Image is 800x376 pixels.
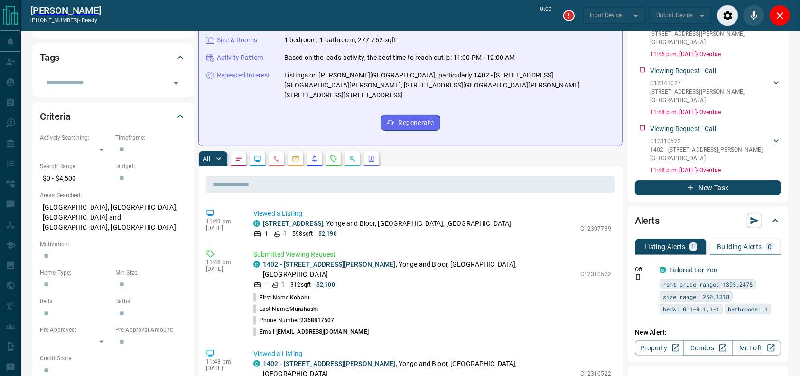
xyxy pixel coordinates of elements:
p: C12310522 [580,270,611,279]
span: rent price range: 1395,2475 [663,280,753,289]
span: bathrooms: 1 [728,304,768,314]
p: C12310522 [650,137,772,145]
span: size range: 250,1318 [663,292,729,301]
p: Viewed a Listing [253,209,611,219]
p: 11:46 p.m. [DATE] - Overdue [650,50,781,58]
p: Building Alerts [717,243,762,250]
a: Tailored For You [669,266,717,274]
div: condos.ca [253,261,260,268]
p: 598 sqft [292,230,313,238]
p: 1402 - [STREET_ADDRESS][PERSON_NAME] , [GEOGRAPHIC_DATA] [650,145,772,163]
button: Regenerate [381,115,440,131]
p: Baths: [115,297,186,306]
button: Open [169,77,183,90]
div: Mute [743,5,764,26]
p: , Yonge and Bloor, [GEOGRAPHIC_DATA], [GEOGRAPHIC_DATA] [263,219,511,229]
svg: Listing Alerts [311,155,318,163]
svg: Agent Actions [368,155,375,163]
p: Listing Alerts [644,243,686,250]
p: , Yonge and Bloor, [GEOGRAPHIC_DATA], [GEOGRAPHIC_DATA] [263,260,576,280]
div: Alerts [635,209,781,232]
svg: Notes [235,155,242,163]
p: Listings on [PERSON_NAME][GEOGRAPHIC_DATA], particularly 1402 - [STREET_ADDRESS][GEOGRAPHIC_DATA]... [284,70,614,100]
div: Audio Settings [717,5,738,26]
svg: Opportunities [349,155,356,163]
svg: Emails [292,155,299,163]
span: Murahashi [289,306,318,312]
button: New Task [635,180,781,195]
p: 11:48 pm [206,259,239,266]
p: 1 [691,243,695,250]
p: 1 [265,230,268,238]
h2: Criteria [40,109,71,124]
p: 11:48 p.m. [DATE] - Overdue [650,166,781,174]
a: Property [635,340,684,356]
span: 2368817507 [300,317,334,324]
p: Viewing Request - Call [650,66,716,76]
p: 11:48 p.m. [DATE] - Overdue [650,108,781,116]
div: condos.ca [253,360,260,367]
a: 1402 - [STREET_ADDRESS][PERSON_NAME] [263,360,396,367]
p: [STREET_ADDRESS][PERSON_NAME] , [GEOGRAPHIC_DATA] [650,29,772,47]
p: 1 [283,230,287,238]
p: [STREET_ADDRESS][PERSON_NAME] , [GEOGRAPHIC_DATA] [650,87,772,105]
p: New Alert: [635,328,781,337]
p: Off [635,265,654,274]
p: 312 sqft [290,280,311,289]
a: Condos [683,340,732,356]
p: [DATE] [206,225,239,231]
p: - [265,280,266,289]
p: Viewing Request - Call [650,124,716,134]
p: Motivation: [40,240,186,249]
p: 0 [768,243,772,250]
p: [DATE] [206,365,239,372]
p: C12307739 [580,224,611,233]
span: ready [82,17,98,24]
p: Actively Searching: [40,134,111,142]
div: condos.ca [660,267,666,273]
div: Tags [40,46,186,69]
p: Activity Pattern [217,53,263,63]
p: 11:49 pm [206,218,239,225]
p: Viewed a Listing [253,349,611,359]
div: Criteria [40,105,186,128]
p: Search Range: [40,162,111,171]
h2: Alerts [635,213,660,228]
p: 1 [281,280,285,289]
p: [GEOGRAPHIC_DATA], [GEOGRAPHIC_DATA], [GEOGRAPHIC_DATA] and [GEOGRAPHIC_DATA], [GEOGRAPHIC_DATA] [40,200,186,235]
p: All [203,155,210,162]
p: 11:48 pm [206,358,239,365]
svg: Push Notification Only [635,274,642,280]
div: C123105221402 - [STREET_ADDRESS][PERSON_NAME],[GEOGRAPHIC_DATA] [650,135,781,164]
p: Size & Rooms [217,35,258,45]
p: Credit Score: [40,354,186,363]
p: Min Size: [115,269,186,277]
p: Areas Searched: [40,191,186,200]
p: $0 - $4,500 [40,171,111,186]
svg: Requests [330,155,337,163]
p: Home Type: [40,269,111,277]
svg: Calls [273,155,280,163]
p: Timeframe: [115,134,186,142]
p: Email: [253,328,369,336]
a: [STREET_ADDRESS] [263,220,323,227]
p: [PHONE_NUMBER] - [30,16,101,25]
p: Pre-Approval Amount: [115,326,186,334]
div: condos.ca [253,220,260,227]
span: beds: 0.1-0.1,1-1 [663,304,719,314]
p: Submitted Viewing Request [253,250,611,260]
p: Phone Number: [253,316,335,325]
p: Budget: [115,162,186,171]
p: Pre-Approved: [40,326,111,334]
p: First Name: [253,293,309,302]
p: Beds: [40,297,111,306]
p: Last Name: [253,305,318,313]
a: Mr.Loft [732,340,781,356]
p: C12341027 [650,79,772,87]
div: Close [769,5,791,26]
p: $2,190 [318,230,337,238]
a: 1402 - [STREET_ADDRESS][PERSON_NAME] [263,260,396,268]
p: $2,100 [316,280,335,289]
a: [PERSON_NAME] [30,5,101,16]
h2: Tags [40,50,59,65]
